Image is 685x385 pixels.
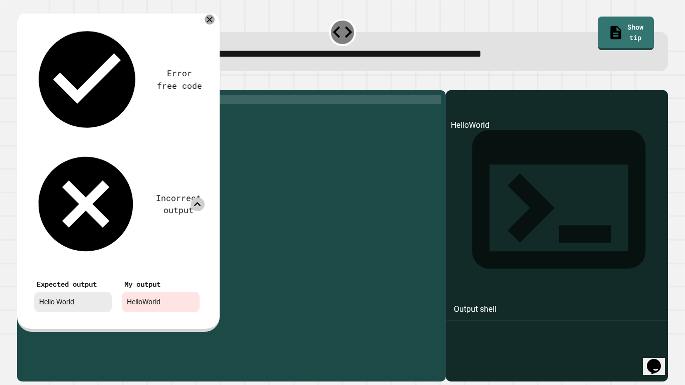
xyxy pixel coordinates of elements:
a: Show tip [598,17,654,50]
div: Incorrect output [152,192,205,217]
div: Hello World [34,292,112,312]
div: My output [124,279,197,289]
div: HelloWorld [451,119,663,381]
div: HelloWorld [122,292,200,312]
iframe: chat widget [643,345,675,375]
div: Expected output [37,279,109,289]
div: Error free code [155,67,205,92]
